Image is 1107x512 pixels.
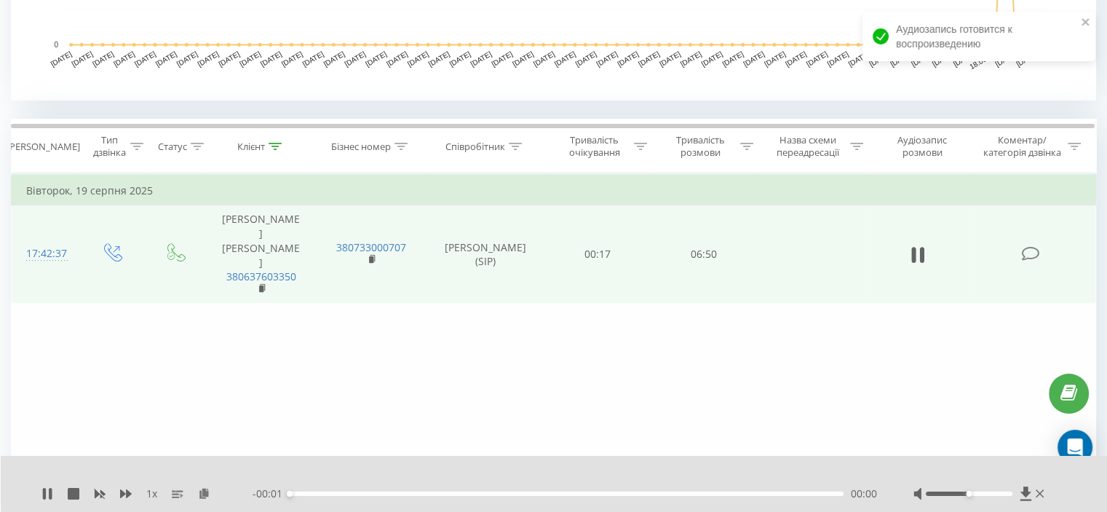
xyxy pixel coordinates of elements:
text: [DATE] [679,50,703,68]
text: [DATE] [91,50,115,68]
font: Вівторок, 19 серпня 2025 [26,184,153,197]
font: Аудіозапис розмови [897,133,947,159]
a: 380733000707 [336,240,406,254]
button: close [1081,16,1091,30]
text: 0 [54,41,58,49]
text: [DATE] [406,50,430,68]
text: [DATE] [197,50,221,68]
text: [DATE] [154,50,178,68]
text: [DATE] [238,50,262,68]
font: x [152,487,157,500]
font: - [253,487,256,500]
text: [DATE] [217,50,241,68]
text: [DATE] [259,50,283,68]
text: [DATE] [343,50,367,68]
font: [PERSON_NAME] [PERSON_NAME] [222,213,300,270]
text: [DATE] [574,50,598,68]
text: [DATE] [595,50,619,68]
font: Тривалість розмови [675,133,724,159]
text: [DATE] [133,50,157,68]
font: Коментар/категорія дзвінка [983,133,1060,159]
div: Аудиозапись готовится к воспроизведению [862,12,1095,61]
a: 380637603350 [226,269,296,283]
font: 00:01 [256,487,282,500]
div: Open Intercom Messenger [1058,430,1092,465]
font: 00:00 [851,487,877,500]
text: [DATE] [71,50,95,68]
text: [DATE] [301,50,325,68]
text: [DATE] [742,50,766,68]
font: [PERSON_NAME] [7,140,80,153]
font: Статус [158,140,187,153]
font: [PERSON_NAME] (SIP) [445,240,526,269]
text: [DATE] [784,50,808,68]
text: [DATE] [700,50,724,68]
text: [DATE] [364,50,388,68]
text: [DATE] [112,50,136,68]
text: [DATE] [826,50,850,68]
text: [DATE] [511,50,535,68]
text: [DATE] [49,50,74,68]
text: [DATE] [322,50,346,68]
text: [DATE] [469,50,493,68]
font: 1 [146,487,152,500]
text: [DATE] [616,50,640,68]
font: 06:50 [691,248,717,261]
text: [DATE] [385,50,409,68]
text: [DATE] [805,50,829,68]
font: Співробітник [445,140,505,153]
font: 17:42:37 [26,246,67,260]
text: [DATE] [175,50,199,68]
text: [DATE] [490,50,514,68]
font: Назва схеми переадресації [777,133,839,159]
text: [DATE] [280,50,304,68]
text: [DATE] [847,50,871,68]
font: Тип дзвінка [92,133,125,159]
text: [DATE] [721,50,745,68]
text: [DATE] [427,50,451,68]
div: Accessibility label [966,491,972,497]
text: [DATE] [658,50,682,68]
text: [DATE] [448,50,472,68]
font: 00:17 [584,248,611,261]
text: [DATE] [763,50,787,68]
font: Бізнес номер [331,140,391,153]
font: Тривалість очікування [568,133,619,159]
text: [DATE] [553,50,577,68]
text: [DATE] [637,50,661,68]
text: [DATE] [532,50,556,68]
div: Accessibility label [287,491,293,497]
font: Клієнт [237,140,265,153]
